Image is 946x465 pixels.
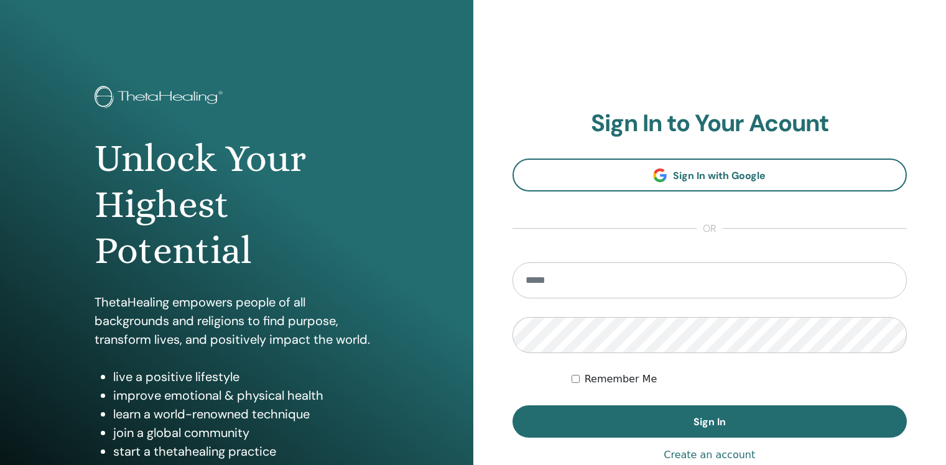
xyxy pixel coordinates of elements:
button: Sign In [512,405,907,438]
a: Sign In with Google [512,159,907,191]
span: Sign In [693,415,726,428]
span: or [697,221,723,236]
label: Remember Me [585,372,657,387]
li: start a thetahealing practice [113,442,379,461]
li: improve emotional & physical health [113,386,379,405]
span: Sign In with Google [673,169,766,182]
div: Keep me authenticated indefinitely or until I manually logout [572,372,907,387]
li: join a global community [113,423,379,442]
p: ThetaHealing empowers people of all backgrounds and religions to find purpose, transform lives, a... [95,293,379,349]
h2: Sign In to Your Acount [512,109,907,138]
li: live a positive lifestyle [113,367,379,386]
a: Create an account [664,448,755,463]
h1: Unlock Your Highest Potential [95,136,379,274]
li: learn a world-renowned technique [113,405,379,423]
